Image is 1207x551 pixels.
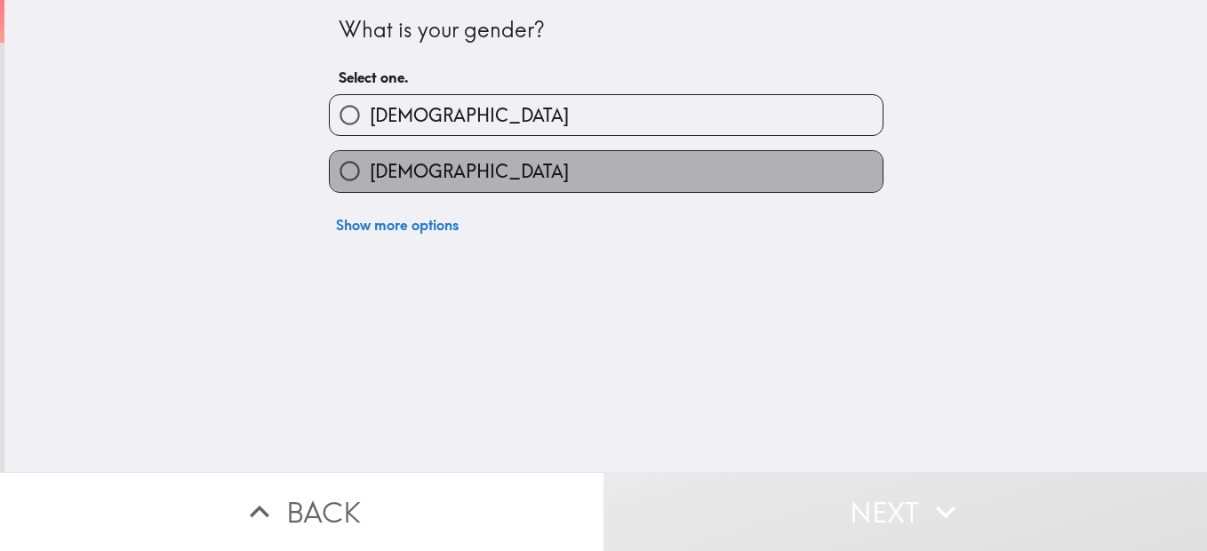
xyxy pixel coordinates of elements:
div: What is your gender? [339,15,874,45]
h6: Select one. [339,68,874,87]
span: [DEMOGRAPHIC_DATA] [370,103,569,128]
span: [DEMOGRAPHIC_DATA] [370,159,569,184]
button: Show more options [329,207,466,243]
button: [DEMOGRAPHIC_DATA] [330,95,883,135]
button: [DEMOGRAPHIC_DATA] [330,151,883,191]
button: Next [603,472,1207,551]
